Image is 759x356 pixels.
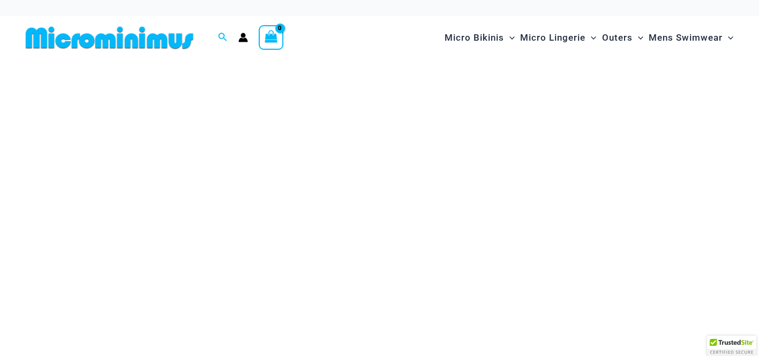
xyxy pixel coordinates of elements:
[517,21,599,54] a: Micro LingerieMenu ToggleMenu Toggle
[520,24,585,51] span: Micro Lingerie
[707,336,756,356] div: TrustedSite Certified
[633,24,643,51] span: Menu Toggle
[602,24,633,51] span: Outers
[238,33,248,42] a: Account icon link
[442,21,517,54] a: Micro BikinisMenu ToggleMenu Toggle
[440,20,738,56] nav: Site Navigation
[646,21,736,54] a: Mens SwimwearMenu ToggleMenu Toggle
[218,31,228,44] a: Search icon link
[649,24,723,51] span: Mens Swimwear
[723,24,733,51] span: Menu Toggle
[259,25,283,50] a: View Shopping Cart, empty
[585,24,596,51] span: Menu Toggle
[21,26,198,50] img: MM SHOP LOGO FLAT
[504,24,515,51] span: Menu Toggle
[599,21,646,54] a: OutersMenu ToggleMenu Toggle
[445,24,504,51] span: Micro Bikinis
